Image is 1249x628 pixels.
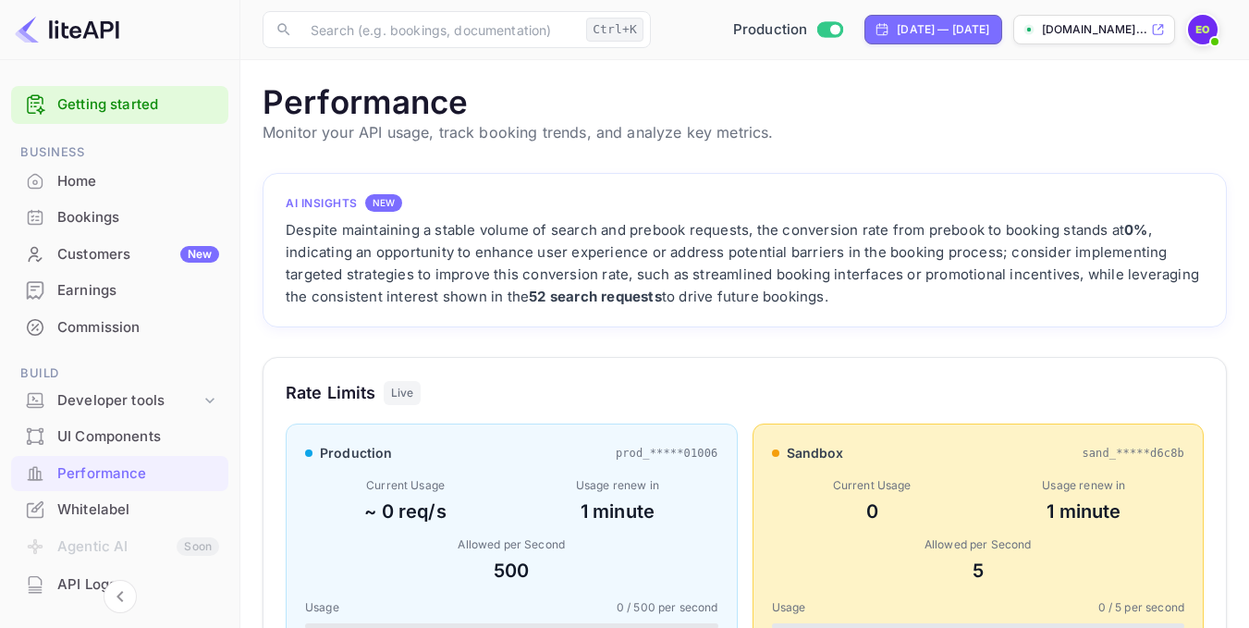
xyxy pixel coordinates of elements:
div: CustomersNew [11,237,228,273]
div: Commission [57,317,219,339]
div: [DATE] — [DATE] [897,21,989,38]
p: Monitor your API usage, track booking trends, and analyze key metrics. [263,121,1227,143]
div: Performance [11,456,228,492]
div: Allowed per Second [305,536,718,553]
div: 1 minute [517,498,717,525]
div: 0 [772,498,973,525]
img: Elvis Okumu [1188,15,1218,44]
span: Production [733,19,808,41]
img: LiteAPI logo [15,15,119,44]
div: Current Usage [305,477,506,494]
a: Commission [11,310,228,344]
button: Collapse navigation [104,580,137,613]
a: API Logs [11,567,228,601]
div: Developer tools [57,390,201,412]
span: Business [11,142,228,163]
a: Getting started [57,94,219,116]
a: Whitelabel [11,492,228,526]
div: Bookings [11,200,228,236]
div: ~ 0 req/s [305,498,506,525]
div: Click to change the date range period [864,15,1001,44]
div: Whitelabel [57,499,219,521]
div: Getting started [11,86,228,124]
span: 0 / 500 per second [617,599,718,616]
div: API Logs [11,567,228,603]
h3: Rate Limits [286,380,376,405]
input: Search (e.g. bookings, documentation) [300,11,579,48]
span: 0 / 5 per second [1098,599,1184,616]
span: Build [11,363,228,384]
strong: 0% [1124,221,1147,239]
span: sandbox [787,443,844,462]
h1: Performance [263,82,1227,121]
div: Earnings [57,280,219,302]
div: UI Components [11,419,228,455]
span: Usage [305,599,339,616]
div: 500 [305,557,718,585]
div: Current Usage [772,477,973,494]
div: Developer tools [11,385,228,417]
a: Performance [11,456,228,490]
span: Usage [772,599,806,616]
a: Earnings [11,273,228,307]
div: API Logs [57,574,219,596]
span: production [320,443,393,462]
div: NEW [365,194,402,212]
div: Allowed per Second [772,536,1185,553]
div: Switch to Sandbox mode [726,19,851,41]
p: [DOMAIN_NAME]... [1042,21,1147,38]
div: Home [57,171,219,192]
a: UI Components [11,419,228,453]
div: Whitelabel [11,492,228,528]
div: UI Components [57,426,219,448]
a: CustomersNew [11,237,228,271]
div: Customers [57,244,219,265]
div: Usage renew in [984,477,1184,494]
div: Performance [57,463,219,485]
div: Live [384,381,422,405]
a: Bookings [11,200,228,234]
div: Commission [11,310,228,346]
div: 1 minute [984,498,1184,525]
div: Usage renew in [517,477,717,494]
div: Earnings [11,273,228,309]
a: Home [11,164,228,198]
div: Bookings [57,207,219,228]
div: New [180,246,219,263]
div: Despite maintaining a stable volume of search and prebook requests, the conversion rate from preb... [286,219,1204,308]
h4: AI Insights [286,195,358,212]
div: Home [11,164,228,200]
div: 5 [772,557,1185,585]
strong: 52 search requests [529,288,662,305]
div: Ctrl+K [586,18,643,42]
